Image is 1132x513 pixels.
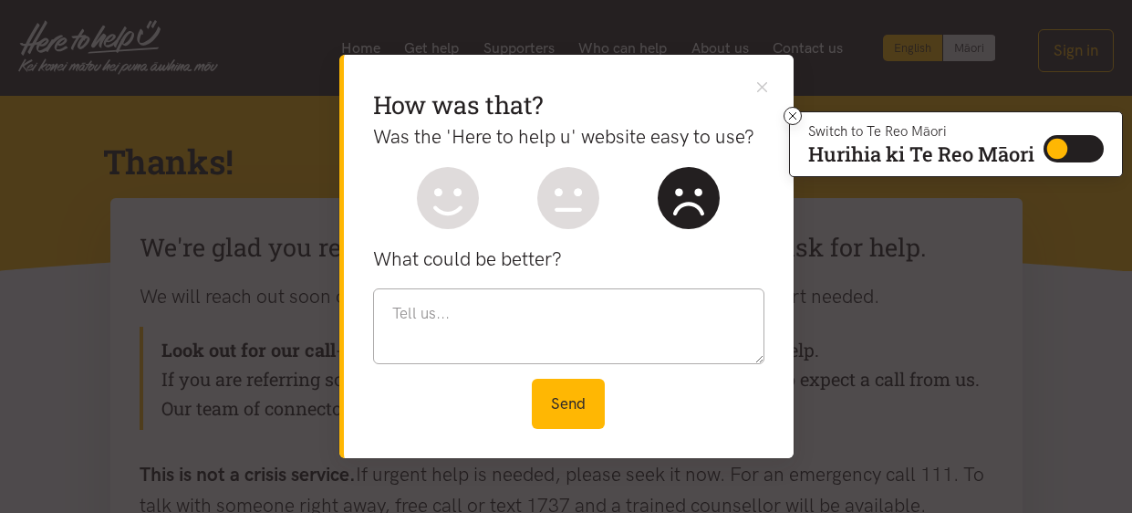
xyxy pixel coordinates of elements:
p: What could be better? [373,244,764,275]
p: Switch to Te Reo Māori [808,126,1034,137]
h2: How was that? [373,88,764,121]
button: Send [532,379,605,429]
p: Was the 'Here to help u' website easy to use? [373,121,764,152]
button: Close [753,77,772,96]
p: Hurihia ki Te Reo Māori [808,146,1034,162]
